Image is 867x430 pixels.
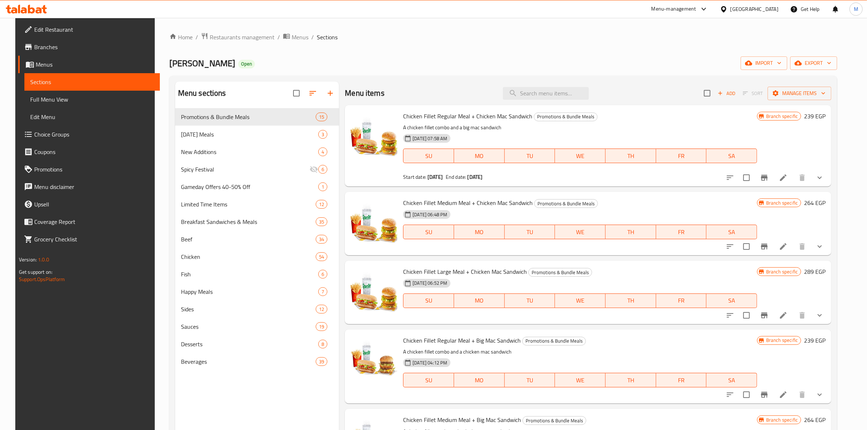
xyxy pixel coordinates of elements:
span: [DATE] 06:52 PM [410,280,450,287]
span: WE [558,151,603,161]
a: Grocery Checklist [18,230,160,248]
a: Edit menu item [779,173,788,182]
div: Sides [181,305,316,313]
span: TH [608,295,653,306]
span: Select to update [739,239,754,254]
button: TH [606,225,656,239]
button: TH [606,373,656,387]
span: WE [558,375,603,386]
button: MO [454,373,505,387]
span: 12 [316,306,327,313]
button: SU [403,225,454,239]
span: 8 [319,341,327,348]
span: Full Menu View [30,95,154,104]
div: items [318,270,327,279]
button: sort-choices [721,307,739,324]
span: [DATE] 04:12 PM [410,359,450,366]
h6: 289 EGP [804,267,825,277]
div: Limited Time Items12 [175,196,339,213]
div: items [318,130,327,139]
span: SU [406,295,451,306]
div: Beverages [181,357,316,366]
div: items [316,200,327,209]
svg: Show Choices [815,311,824,320]
span: Select to update [739,170,754,185]
span: Sections [30,78,154,86]
span: SU [406,375,451,386]
span: Beef [181,235,316,244]
span: Happy Meals [181,287,318,296]
button: WE [555,373,606,387]
span: SU [406,227,451,237]
span: MO [457,375,502,386]
div: Beverages39 [175,353,339,370]
button: TU [505,373,555,387]
span: Start date: [403,172,426,182]
button: MO [454,293,505,308]
div: New Additions4 [175,143,339,161]
span: 35 [316,218,327,225]
span: 6 [319,166,327,173]
div: items [318,340,327,348]
span: SA [709,151,754,161]
div: items [316,217,327,226]
div: Breakfast Sandwiches & Meals35 [175,213,339,230]
button: FR [656,225,707,239]
span: Chicken Fillet Regular Meal + Big Mac Sandwich [403,335,521,346]
button: TU [505,149,555,163]
h6: 239 EGP [804,335,825,346]
div: Fish [181,270,318,279]
button: TH [606,293,656,308]
span: SA [709,295,754,306]
button: TU [505,225,555,239]
span: Limited Time Items [181,200,316,209]
span: Sauces [181,322,316,331]
span: 1.0.0 [38,255,49,264]
button: TU [505,293,555,308]
div: Desserts8 [175,335,339,353]
button: FR [656,149,707,163]
div: Promotions & Bundle Meals15 [175,108,339,126]
div: Promotions & Bundle Meals [534,113,598,121]
button: Branch-specific-item [756,238,773,255]
span: SU [406,151,451,161]
button: WE [555,149,606,163]
span: 7 [319,288,327,295]
div: Happy Meals7 [175,283,339,300]
img: Chicken Fillet Regular Meal + Big Mac Sandwich [351,335,397,382]
svg: Show Choices [815,242,824,251]
button: delete [793,386,811,403]
span: 39 [316,358,327,365]
span: FR [659,375,704,386]
div: Gameday Offers 40-50% Off1 [175,178,339,196]
span: TU [508,151,552,161]
span: Add item [715,88,738,99]
nav: Menu sections [175,105,339,373]
span: Manage items [773,89,825,98]
span: SA [709,375,754,386]
button: Branch-specific-item [756,307,773,324]
span: Chicken [181,252,316,261]
li: / [277,33,280,42]
a: Restaurants management [201,32,275,42]
span: TU [508,227,552,237]
a: Menus [283,32,308,42]
span: 4 [319,149,327,155]
span: Select all sections [289,86,304,101]
span: Edit Restaurant [34,25,154,34]
a: Home [169,33,193,42]
span: Grocery Checklist [34,235,154,244]
button: FR [656,293,707,308]
span: Promotions [34,165,154,174]
h2: Menu sections [178,88,226,99]
span: TH [608,151,653,161]
span: FR [659,295,704,306]
svg: Show Choices [815,390,824,399]
span: Coupons [34,147,154,156]
button: import [741,56,787,70]
span: Branch specific [763,200,801,206]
